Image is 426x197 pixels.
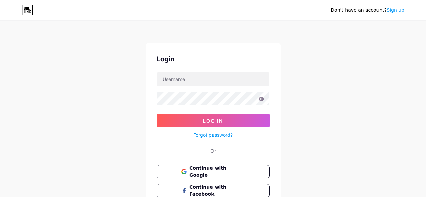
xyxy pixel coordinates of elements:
button: Continue with Google [157,165,270,178]
button: Log In [157,114,270,127]
div: Don't have an account? [331,7,404,14]
a: Forgot password? [193,131,233,138]
input: Username [157,72,269,86]
div: Login [157,54,270,64]
span: Continue with Google [189,165,245,179]
span: Log In [203,118,223,124]
a: Sign up [387,7,404,13]
div: Or [210,147,216,154]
